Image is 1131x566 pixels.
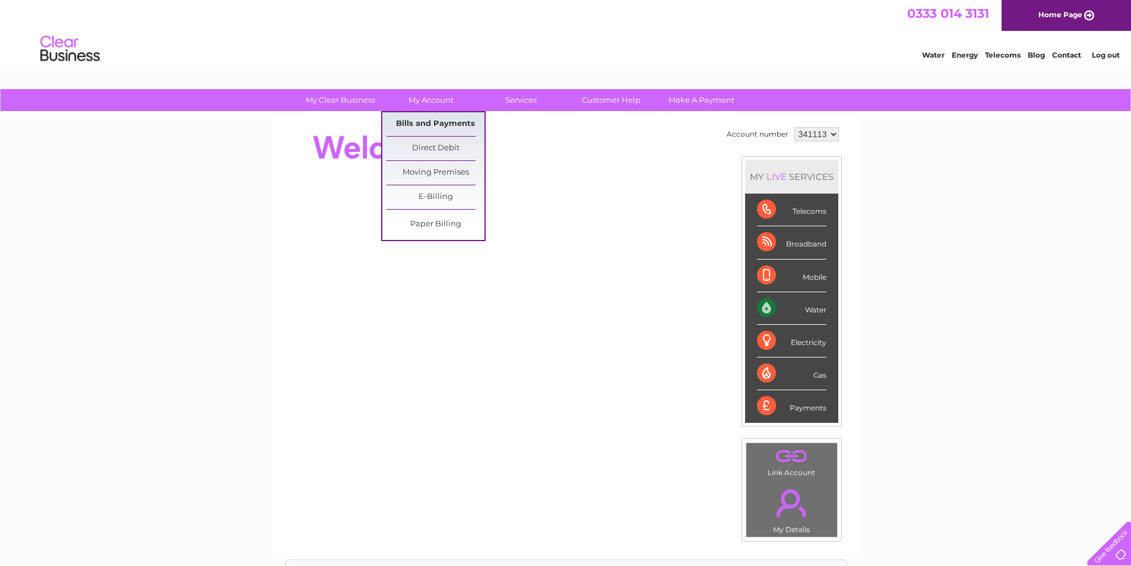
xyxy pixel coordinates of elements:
[292,89,389,111] a: My Clear Business
[472,89,570,111] a: Services
[757,358,826,390] div: Gas
[746,442,838,480] td: Link Account
[382,89,480,111] a: My Account
[652,89,750,111] a: Make A Payment
[757,260,826,292] div: Mobile
[1052,50,1081,59] a: Contact
[386,137,484,160] a: Direct Debit
[764,171,789,182] div: LIVE
[386,185,484,209] a: E-Billing
[922,50,945,59] a: Water
[40,31,100,67] img: logo.png
[757,325,826,358] div: Electricity
[746,479,838,537] td: My Details
[562,89,660,111] a: Customer Help
[757,390,826,422] div: Payments
[952,50,978,59] a: Energy
[749,446,834,467] a: .
[386,213,484,236] a: Paper Billing
[985,50,1021,59] a: Telecoms
[386,161,484,185] a: Moving Premises
[745,160,838,194] div: MY SERVICES
[757,292,826,325] div: Water
[757,194,826,226] div: Telecoms
[386,112,484,136] a: Bills and Payments
[1028,50,1045,59] a: Blog
[724,124,791,144] td: Account number
[757,226,826,259] div: Broadband
[286,7,847,58] div: Clear Business is a trading name of Verastar Limited (registered in [GEOGRAPHIC_DATA] No. 3667643...
[1092,50,1120,59] a: Log out
[749,482,834,524] a: .
[907,6,989,21] a: 0333 014 3131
